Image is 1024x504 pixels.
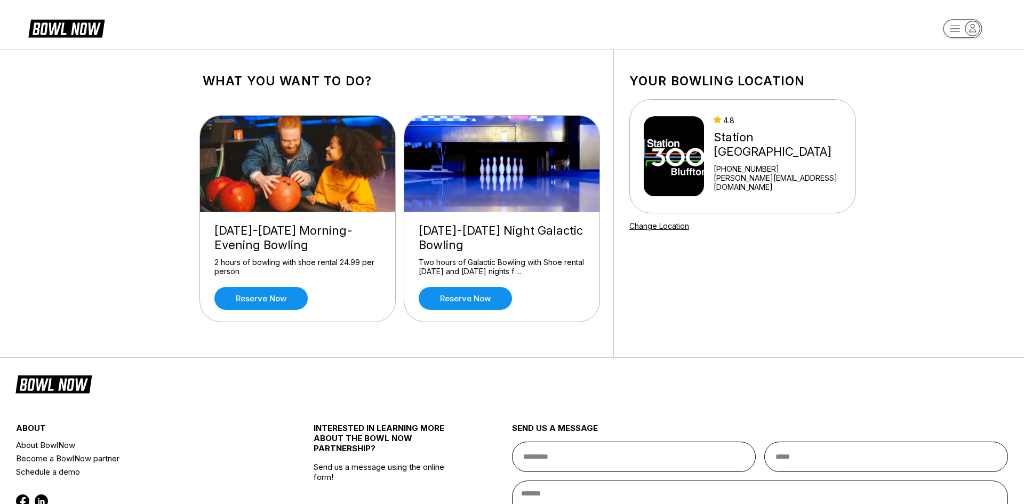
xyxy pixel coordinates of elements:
[16,465,264,478] a: Schedule a demo
[419,287,512,310] a: Reserve now
[214,287,308,310] a: Reserve now
[629,221,689,230] a: Change Location
[419,223,585,252] div: [DATE]-[DATE] Night Galactic Bowling
[644,116,704,196] img: Station 300 Bluffton
[404,116,601,212] img: Friday-Saturday Night Galactic Bowling
[714,173,851,191] a: [PERSON_NAME][EMAIL_ADDRESS][DOMAIN_NAME]
[419,258,585,276] div: Two hours of Galactic Bowling with Shoe rental [DATE] and [DATE] nights f ...
[629,74,856,89] h1: Your bowling location
[214,258,381,276] div: 2 hours of bowling with shoe rental 24.99 per person
[16,452,264,465] a: Become a BowlNow partner
[512,423,1008,442] div: send us a message
[16,438,264,452] a: About BowlNow
[714,130,851,159] div: Station [GEOGRAPHIC_DATA]
[714,116,851,125] div: 4.8
[214,223,381,252] div: [DATE]-[DATE] Morning-Evening Bowling
[714,164,851,173] div: [PHONE_NUMBER]
[203,74,597,89] h1: What you want to do?
[200,116,396,212] img: Friday-Sunday Morning-Evening Bowling
[16,423,264,438] div: about
[314,423,462,462] div: INTERESTED IN LEARNING MORE ABOUT THE BOWL NOW PARTNERSHIP?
